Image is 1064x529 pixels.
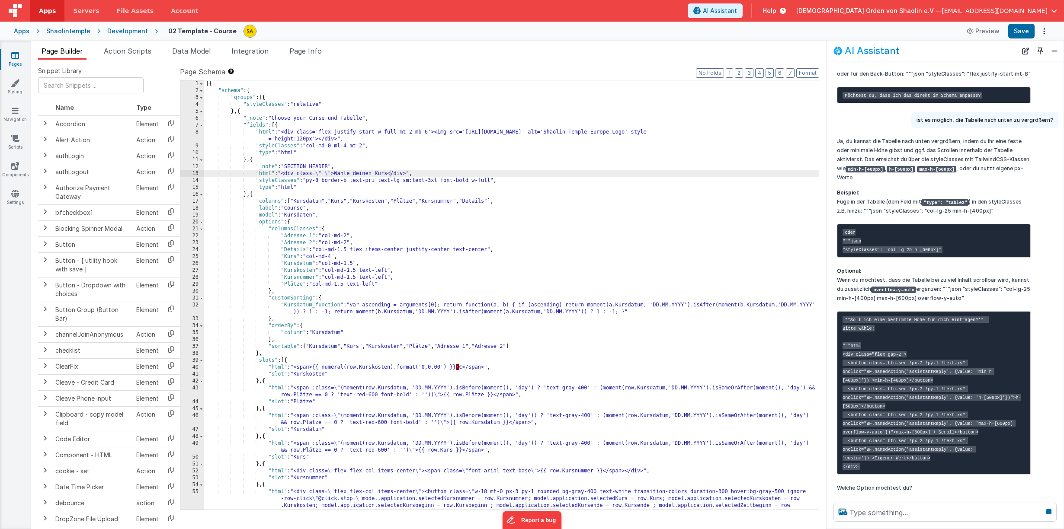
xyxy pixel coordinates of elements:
td: Element [133,180,162,204]
p: ist es möglich, die Tabelle nach unten zu vergrößern? [917,115,1053,124]
button: 7 [786,68,795,78]
strong: Optional: [837,268,862,274]
td: authLogout [52,164,133,180]
button: 3 [745,68,753,78]
div: 38 [180,350,204,357]
code: **Soll ich eine bestimmte Höhe für dich eintragen?** Bitte wähle: """html <div class="flex gap-2"... [843,316,1021,470]
span: File Assets [117,6,154,15]
div: 24 [180,246,204,253]
span: Page Info [289,47,322,55]
p: Wenn du möchtest, dass die Tabelle bei zu viel Inhalt scrollbar wird, kannst du zusätzlich ergänz... [837,266,1031,303]
button: 1 [726,68,733,78]
input: Search Snippets ... [38,77,144,93]
div: 1 [180,80,204,87]
div: 54 [180,481,204,488]
div: 13 [180,170,204,177]
div: 2 [180,87,204,94]
div: 22 [180,233,204,239]
div: 5 [180,108,204,115]
div: 49 [180,440,204,454]
code: overflow-y-auto [871,287,916,293]
strong: Beispiel: [837,189,859,196]
p: Welche Option möchtest du? [837,483,1031,492]
button: No Folds [696,68,724,78]
td: Element [133,447,162,463]
div: 21 [180,226,204,233]
div: 36 [180,336,204,343]
td: Element [133,479,162,495]
div: 47 [180,426,204,433]
code: Möchtest du, dass ich das direkt im Schema anpasse? [843,92,982,99]
iframe: Marker.io feedback button [503,511,562,529]
div: 31 [180,295,204,302]
p: Füge in der Tabelle (dem Feld mit ) in den styleClasses z.B. hinzu: """json "styleClasses": "col-... [837,188,1031,215]
span: AI Assistant [703,6,737,15]
p: Ja, du kannst die Tabelle nach unten vergrößern, indem du ihr eine feste oder minimale Höhe gibst... [837,137,1031,182]
p: oder für den Back-Button: """json "styleClasses": "flex justify-start mt-8" [837,69,1031,78]
td: Cleave - Credit Card [52,374,133,390]
td: Element [133,358,162,374]
h2: AI Assistant [845,45,900,56]
span: [EMAIL_ADDRESS][DOMAIN_NAME] [942,6,1048,15]
span: Name [55,104,74,111]
div: 39 [180,357,204,364]
div: 27 [180,267,204,274]
td: channelJoinAnonymous [52,326,133,342]
span: Apps [39,6,56,15]
div: 51 [180,461,204,468]
div: 52 [180,468,204,475]
td: Blocking Spinner Modal [52,220,133,236]
span: Page Builder [42,47,83,55]
button: 2 [735,68,743,78]
img: e3e1eaaa3c942e69edc95d4236ce57bf [244,25,256,37]
span: Data Model [172,47,211,55]
div: 32 [180,302,204,315]
div: 20 [180,219,204,226]
button: Options [1038,25,1050,37]
div: 45 [180,405,204,412]
td: authLogin [52,148,133,164]
button: 6 [776,68,784,78]
td: Element [133,390,162,406]
code: oder """json "styleClasses": "col-lg-25 h-[500px]" [843,229,942,253]
td: Alert Action [52,132,133,148]
div: 6 [180,115,204,122]
td: Action [133,326,162,342]
div: 41 [180,371,204,378]
td: Element [133,342,162,358]
span: [DEMOGRAPHIC_DATA] Orden von Shaolin e.V — [796,6,942,15]
td: Element [133,374,162,390]
button: Toggle Pin [1034,45,1046,57]
td: Element [133,116,162,132]
td: ClearFix [52,358,133,374]
span: Help [763,6,776,15]
div: 15 [180,184,204,191]
td: bfcheckbox1 [52,204,133,220]
button: AI Assistant [688,3,743,18]
div: 33 [180,315,204,322]
h4: 02 Template - Course [168,28,237,34]
td: checklist [52,342,133,358]
td: Element [133,236,162,252]
button: Close [1049,45,1060,57]
div: 3 [180,94,204,101]
td: Element [133,302,162,326]
td: Action [133,132,162,148]
span: Action Scripts [104,47,151,55]
button: [DEMOGRAPHIC_DATA] Orden von Shaolin e.V — [EMAIL_ADDRESS][DOMAIN_NAME] [796,6,1057,15]
div: 8 [180,129,204,143]
div: 7 [180,122,204,129]
td: Action [133,220,162,236]
button: Preview [961,24,1005,38]
div: 34 [180,322,204,329]
div: 28 [180,274,204,281]
td: Component - HTML [52,447,133,463]
div: Apps [14,27,29,35]
div: 9 [180,143,204,150]
div: 37 [180,343,204,350]
td: Date Time Picker [52,479,133,495]
div: 4 [180,101,204,108]
td: Element [133,511,162,527]
button: 5 [766,68,774,78]
td: Cleave Phone input [52,390,133,406]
